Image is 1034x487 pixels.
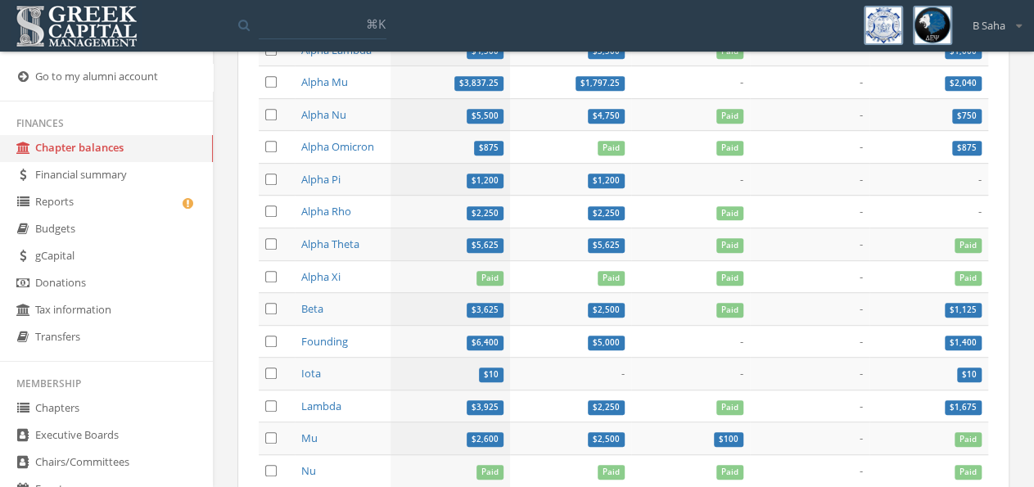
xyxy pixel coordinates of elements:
[716,139,743,154] a: Paid
[467,336,503,350] span: $6,400
[588,43,625,57] a: $3,500
[957,366,982,381] a: $10
[301,204,351,219] a: Alpha Rho
[860,399,863,413] a: -
[580,78,620,88] span: $1,797.25
[593,434,620,444] span: $2,500
[301,463,316,478] a: Nu
[588,334,625,349] a: $5,000
[860,74,863,89] a: -
[716,271,743,286] span: Paid
[467,303,503,318] span: $3,625
[467,399,503,413] a: $3,925
[366,16,386,32] span: ⌘K
[467,400,503,415] span: $3,925
[860,107,863,122] a: -
[598,463,625,478] a: Paid
[860,301,863,316] a: -
[301,301,323,316] a: Beta
[476,271,503,286] span: Paid
[588,172,625,187] a: $1,200
[467,174,503,188] span: $1,200
[621,366,625,381] span: -
[716,107,743,122] a: Paid
[957,142,977,153] span: $875
[593,240,620,250] span: $5,625
[860,204,863,219] a: -
[588,431,625,445] a: $2,500
[950,337,977,348] span: $1,400
[978,204,982,219] span: -
[474,141,503,156] span: $875
[955,465,982,480] span: Paid
[973,18,1005,34] span: B Saha
[593,175,620,186] span: $1,200
[950,402,977,413] span: $1,675
[945,43,982,57] a: $1,000
[955,238,982,253] span: Paid
[598,269,625,284] a: Paid
[978,172,982,187] a: -
[716,399,743,413] a: Paid
[467,204,503,219] a: $2,250
[860,139,863,154] span: -
[467,206,503,221] span: $2,250
[593,304,620,315] span: $2,500
[593,337,620,348] span: $5,000
[716,44,743,59] span: Paid
[716,109,743,124] span: Paid
[716,238,743,253] span: Paid
[719,434,738,444] span: $100
[952,107,982,122] a: $750
[860,43,863,57] span: -
[860,269,863,284] a: -
[950,78,977,88] span: $2,040
[945,399,982,413] a: $1,675
[598,271,625,286] span: Paid
[740,334,743,349] a: -
[962,6,1022,34] div: B Saha
[474,139,503,154] a: $875
[301,237,359,251] a: Alpha Theta
[593,110,620,121] span: $4,750
[588,399,625,413] a: $2,250
[593,402,620,413] span: $2,250
[454,74,503,89] a: $3,837.25
[955,432,982,447] span: Paid
[860,172,863,187] span: -
[454,76,503,91] span: $3,837.25
[467,238,503,253] span: $5,625
[301,431,318,445] a: Mu
[740,172,743,187] a: -
[301,366,321,381] a: Iota
[716,400,743,415] span: Paid
[716,141,743,156] span: Paid
[860,334,863,349] a: -
[950,304,977,315] span: $1,125
[860,463,863,478] a: -
[301,269,341,284] a: Alpha Xi
[479,366,503,381] a: $10
[301,334,348,349] a: Founding
[740,366,743,381] a: -
[945,334,982,349] a: $1,400
[598,465,625,480] span: Paid
[945,301,982,316] a: $1,125
[716,303,743,318] span: Paid
[467,301,503,316] a: $3,625
[576,74,625,89] a: $1,797.25
[716,204,743,219] a: Paid
[588,237,625,251] a: $5,625
[714,431,743,445] a: $100
[952,139,982,154] a: $875
[740,74,743,89] a: -
[301,107,346,122] a: Alpha Nu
